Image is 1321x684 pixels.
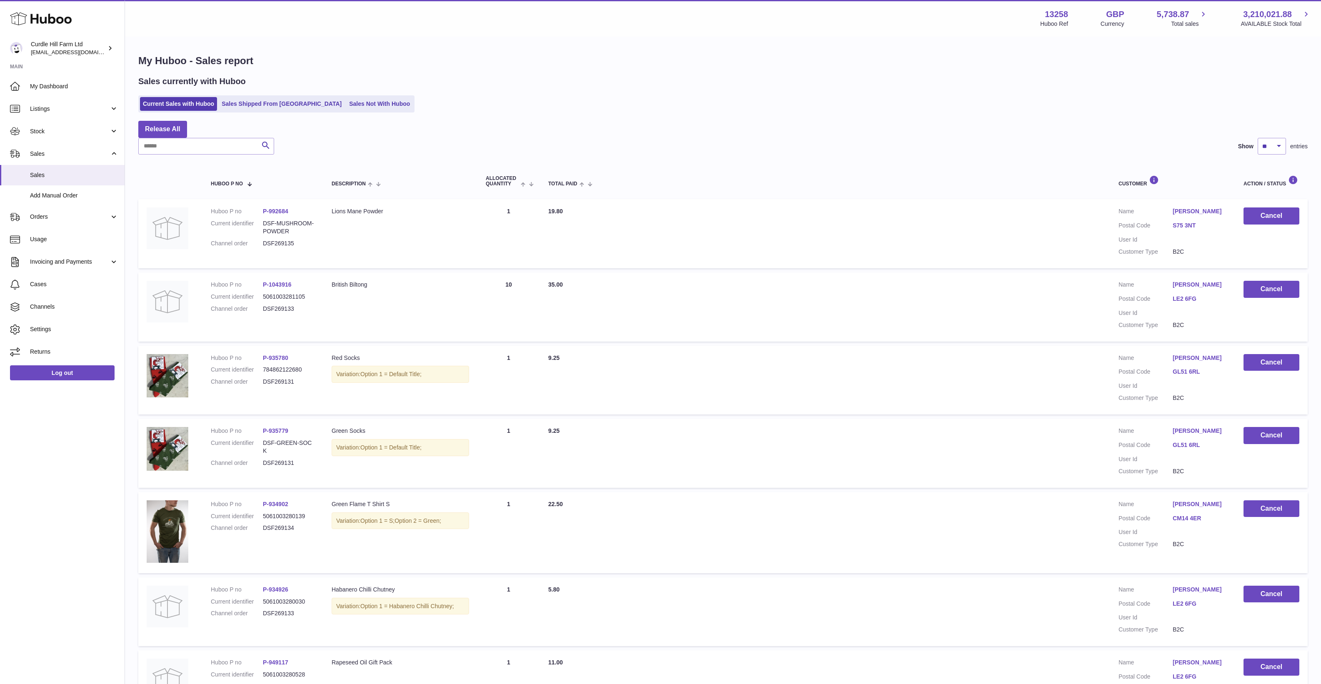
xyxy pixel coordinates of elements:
a: [PERSON_NAME] [1173,500,1227,508]
a: GL51 6RL [1173,441,1227,449]
td: 10 [477,272,540,342]
dd: 5061003280030 [263,598,315,606]
span: 35.00 [548,281,563,288]
img: EOB_7575EOB.jpg [147,500,188,563]
a: LE2 6FG [1173,600,1227,608]
dd: 5061003280139 [263,512,315,520]
dt: User Id [1119,382,1173,390]
div: Variation: [332,598,469,615]
div: Habanero Chilli Chutney [332,586,469,594]
div: Variation: [332,366,469,383]
dt: Customer Type [1119,540,1173,548]
span: Orders [30,213,110,221]
dt: Postal Code [1119,295,1173,305]
dt: Postal Code [1119,441,1173,451]
dd: DSF269135 [263,240,315,247]
dd: B2C [1173,248,1227,256]
dd: DSF269133 [263,609,315,617]
img: no-photo.jpg [147,207,188,249]
span: 22.50 [548,501,563,507]
div: Customer [1119,175,1227,187]
a: [PERSON_NAME] [1173,427,1227,435]
dt: Current identifier [211,293,263,301]
dt: Huboo P no [211,207,263,215]
dt: Name [1119,354,1173,364]
button: Release All [138,121,187,138]
dt: Name [1119,281,1173,291]
div: Green Socks [332,427,469,435]
button: Cancel [1244,281,1299,298]
label: Show [1238,142,1254,150]
span: Description [332,181,366,187]
dt: User Id [1119,528,1173,536]
dt: User Id [1119,614,1173,622]
dt: Customer Type [1119,626,1173,634]
span: Channels [30,303,118,311]
dt: Channel order [211,609,263,617]
dt: User Id [1119,455,1173,463]
dt: Huboo P no [211,427,263,435]
span: Cases [30,280,118,288]
dd: B2C [1173,540,1227,548]
span: ALLOCATED Quantity [486,176,519,187]
dt: Customer Type [1119,394,1173,402]
td: 1 [477,492,540,573]
span: My Dashboard [30,82,118,90]
button: Cancel [1244,659,1299,676]
div: Currency [1101,20,1124,28]
dd: B2C [1173,626,1227,634]
span: 11.00 [548,659,563,666]
dt: Huboo P no [211,500,263,508]
a: P-992684 [263,208,288,215]
span: entries [1290,142,1308,150]
dd: DSF269131 [263,459,315,467]
span: Huboo P no [211,181,243,187]
span: Listings [30,105,110,113]
a: GL51 6RL [1173,368,1227,376]
a: LE2 6FG [1173,673,1227,681]
a: [PERSON_NAME] [1173,207,1227,215]
dt: Customer Type [1119,248,1173,256]
div: Variation: [332,439,469,456]
span: Total paid [548,181,577,187]
div: Variation: [332,512,469,529]
span: Option 1 = Default Title; [360,371,422,377]
strong: GBP [1106,9,1124,20]
dd: 784862122680 [263,366,315,374]
strong: 13258 [1045,9,1068,20]
span: Option 1 = Default Title; [360,444,422,451]
dt: Channel order [211,459,263,467]
div: Lions Mane Powder [332,207,469,215]
dt: Channel order [211,524,263,532]
img: no-photo.jpg [147,281,188,322]
span: Returns [30,348,118,356]
dt: Huboo P no [211,281,263,289]
dt: Postal Code [1119,600,1173,610]
div: Huboo Ref [1040,20,1068,28]
dt: Postal Code [1119,368,1173,378]
span: 9.25 [548,354,559,361]
div: Green Flame T Shirt S [332,500,469,508]
dt: Current identifier [211,512,263,520]
span: Add Manual Order [30,192,118,200]
button: Cancel [1244,207,1299,225]
div: Action / Status [1244,175,1299,187]
a: Log out [10,365,115,380]
dt: Huboo P no [211,659,263,667]
td: 1 [477,577,540,647]
span: Option 2 = Green; [395,517,441,524]
dd: 5061003280528 [263,671,315,679]
dt: Postal Code [1119,673,1173,683]
img: no-photo.jpg [147,586,188,627]
a: Current Sales with Huboo [140,97,217,111]
button: Cancel [1244,500,1299,517]
div: Rapeseed Oil Gift Pack [332,659,469,667]
dt: Current identifier [211,220,263,235]
a: 5,738.87 Total sales [1157,9,1209,28]
dt: Name [1119,427,1173,437]
button: Cancel [1244,586,1299,603]
dt: Postal Code [1119,222,1173,232]
dt: Name [1119,207,1173,217]
img: 132581705942081.jpg [147,354,188,398]
span: 19.80 [548,208,563,215]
